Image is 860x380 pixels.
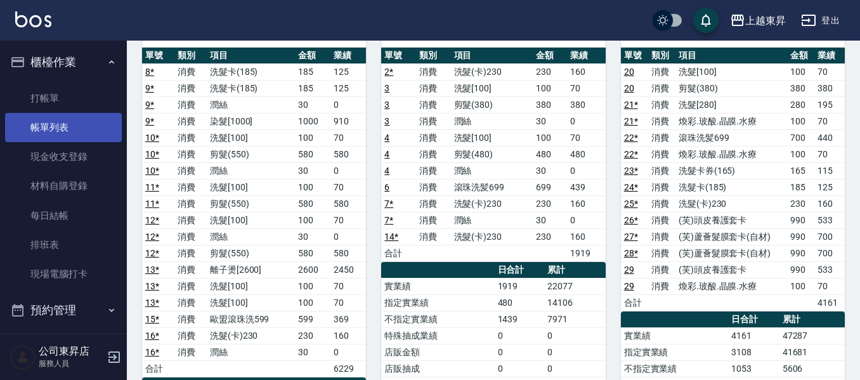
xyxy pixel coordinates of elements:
td: 指定實業績 [621,344,729,360]
td: 30 [295,162,330,179]
td: 230 [787,195,814,212]
td: 0 [567,162,605,179]
button: 預約管理 [5,294,122,327]
td: 消費 [416,228,451,245]
td: 離子燙[2600] [207,261,295,278]
td: 消費 [174,261,207,278]
td: 185 [295,63,330,80]
td: 230 [533,228,568,245]
td: 煥彩.玻酸.晶膜.水療 [675,278,788,294]
td: (芙)頭皮養護套卡 [675,261,788,278]
td: 消費 [174,294,207,311]
td: 6229 [330,360,366,377]
td: 消費 [648,80,675,96]
td: 0 [330,96,366,113]
div: 上越東昇 [745,13,786,29]
td: 滾珠洗髪699 [675,129,788,146]
img: Logo [15,11,51,27]
td: 700 [814,228,845,245]
td: 580 [330,146,366,162]
a: 打帳單 [5,84,122,113]
td: 990 [787,245,814,261]
th: 類別 [174,48,207,64]
td: 消費 [648,228,675,245]
td: 439 [567,179,605,195]
td: 潤絲 [451,212,533,228]
td: 實業績 [621,327,729,344]
td: 店販抽成 [381,360,494,377]
td: 160 [567,228,605,245]
td: 洗髮卡(185) [675,179,788,195]
td: 消費 [648,113,675,129]
a: 每日結帳 [5,201,122,230]
h5: 公司東昇店 [39,345,103,358]
td: 70 [814,63,845,80]
td: 洗髮[280] [675,96,788,113]
td: 125 [330,80,366,96]
td: 消費 [174,212,207,228]
td: 剪髮(380) [451,96,533,113]
td: 30 [533,212,568,228]
td: 消費 [174,96,207,113]
td: 480 [567,146,605,162]
td: 消費 [174,146,207,162]
td: 洗髮(卡)230 [451,195,533,212]
td: 47287 [779,327,845,344]
td: 消費 [174,113,207,129]
th: 業績 [814,48,845,64]
td: 指定實業績 [381,294,494,311]
td: 533 [814,261,845,278]
td: 125 [814,179,845,195]
td: 洗髮(卡)230 [207,327,295,344]
td: 160 [330,327,366,344]
td: 185 [295,80,330,96]
td: 0 [330,344,366,360]
td: 1000 [295,113,330,129]
td: 70 [567,129,605,146]
img: Person [10,344,36,370]
td: 100 [533,80,568,96]
td: 580 [295,146,330,162]
td: 70 [567,80,605,96]
td: 70 [330,294,366,311]
td: 0 [544,360,606,377]
a: 4 [384,133,389,143]
td: 潤絲 [207,228,295,245]
td: 染髮[1000] [207,113,295,129]
td: 1439 [495,311,545,327]
td: 洗髮[100] [675,63,788,80]
button: 登出 [796,9,845,32]
td: 100 [787,63,814,80]
td: 洗髮卡券(165) [675,162,788,179]
td: 100 [787,278,814,294]
td: 990 [787,228,814,245]
td: 消費 [648,245,675,261]
td: 消費 [648,212,675,228]
a: 20 [624,67,634,77]
a: 帳單列表 [5,113,122,142]
a: 4 [384,149,389,159]
th: 金額 [533,48,568,64]
td: 230 [533,195,568,212]
td: 消費 [174,80,207,96]
td: 1053 [728,360,779,377]
td: 洗髮[100] [451,129,533,146]
th: 累計 [544,262,606,278]
td: 369 [330,311,366,327]
a: 現場電腦打卡 [5,259,122,289]
td: 消費 [174,327,207,344]
td: 100 [295,129,330,146]
td: 消費 [174,162,207,179]
th: 業績 [330,48,366,64]
td: 41681 [779,344,845,360]
td: 100 [295,179,330,195]
td: 合計 [621,294,648,311]
td: 潤絲 [207,162,295,179]
a: 3 [384,116,389,126]
td: 580 [330,195,366,212]
td: 歐盟滾珠洗599 [207,311,295,327]
td: 580 [330,245,366,261]
table: a dense table [381,48,605,262]
td: 0 [495,344,545,360]
td: 消費 [174,63,207,80]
